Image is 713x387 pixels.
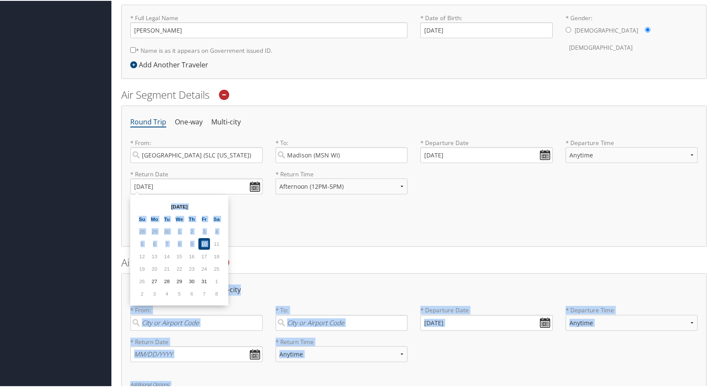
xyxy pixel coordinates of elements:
[276,314,408,330] input: City or Airport Code
[130,337,263,345] label: * Return Date
[136,225,148,236] td: 28
[149,287,160,299] td: 3
[276,337,408,345] label: * Return Time
[198,212,210,224] th: Fr
[136,287,148,299] td: 2
[130,169,263,178] label: * Return Date
[211,237,222,249] td: 11
[130,13,407,37] label: * Full Legal Name
[149,212,160,224] th: Mo
[174,225,185,236] td: 1
[211,262,222,274] td: 25
[420,21,553,37] input: * Date of Birth:
[198,250,210,261] td: 17
[186,237,198,249] td: 9
[130,46,136,52] input: * Name is as it appears on Government issued ID.
[130,138,263,162] label: * From:
[198,275,210,286] td: 31
[161,237,173,249] td: 7
[174,262,185,274] td: 22
[186,225,198,236] td: 2
[149,250,160,261] td: 13
[136,275,148,286] td: 26
[198,225,210,236] td: 3
[161,262,173,274] td: 21
[566,13,698,55] label: * Gender:
[136,250,148,261] td: 12
[149,200,210,212] th: [DATE]
[211,114,241,129] li: Multi-city
[161,250,173,261] td: 14
[186,262,198,274] td: 23
[186,275,198,286] td: 30
[186,250,198,261] td: 16
[130,305,263,330] label: * From:
[130,59,213,69] div: Add Another Traveler
[198,287,210,299] td: 7
[130,178,263,193] input: MM/DD/YYYY
[174,237,185,249] td: 8
[575,21,638,38] label: [DEMOGRAPHIC_DATA]
[174,275,185,286] td: 29
[174,250,185,261] td: 15
[130,314,263,330] input: City or Airport Code
[420,305,553,314] label: * Departure Date
[130,231,698,237] h5: * Denotes required field
[130,345,263,361] input: MM/DD/YYYY
[130,146,263,162] input: City or Airport Code
[276,169,408,178] label: * Return Time
[198,262,210,274] td: 24
[420,13,553,37] label: * Date of Birth:
[566,305,698,336] label: * Departure Time
[136,262,148,274] td: 19
[161,275,173,286] td: 28
[276,305,408,330] label: * To:
[420,314,553,330] input: MM/DD/YYYY
[149,225,160,236] td: 29
[149,275,160,286] td: 27
[211,275,222,286] td: 1
[566,314,698,330] select: * Departure Time
[211,212,222,224] th: Sa
[149,237,160,249] td: 6
[420,138,553,146] label: * Departure Date
[130,381,698,386] h6: Additional Options:
[121,254,707,269] h2: Air Segment Details
[186,287,198,299] td: 6
[175,114,203,129] li: One-way
[211,225,222,236] td: 4
[130,114,166,129] li: Round Trip
[149,262,160,274] td: 20
[566,26,571,32] input: * Gender:[DEMOGRAPHIC_DATA][DEMOGRAPHIC_DATA]
[130,42,273,57] label: * Name is as it appears on Government issued ID.
[161,212,173,224] th: Tu
[130,21,407,37] input: * Full Legal Name
[121,87,707,101] h2: Air Segment Details
[161,287,173,299] td: 4
[130,213,698,218] h6: Additional Options:
[136,237,148,249] td: 5
[198,237,210,249] td: 10
[174,212,185,224] th: We
[566,138,698,169] label: * Departure Time
[569,39,632,55] label: [DEMOGRAPHIC_DATA]
[276,138,408,162] label: * To:
[174,287,185,299] td: 5
[136,212,148,224] th: Su
[420,146,553,162] input: MM/DD/YYYY
[161,225,173,236] td: 30
[211,250,222,261] td: 18
[645,26,650,32] input: * Gender:[DEMOGRAPHIC_DATA][DEMOGRAPHIC_DATA]
[566,146,698,162] select: * Departure Time
[276,146,408,162] input: City or Airport Code
[211,287,222,299] td: 8
[186,212,198,224] th: Th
